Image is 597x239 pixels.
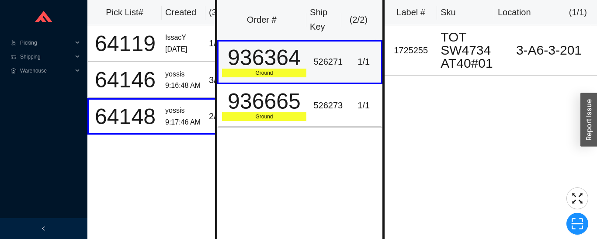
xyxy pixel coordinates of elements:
div: yossis [165,69,202,80]
div: 3 / 3 [209,73,236,87]
div: 3-A6-3-201 [504,44,594,57]
button: scan [566,213,588,235]
div: 1 / 1 [350,98,378,113]
div: 526271 [313,55,343,69]
div: 526273 [313,98,343,113]
div: Ground [222,69,307,77]
div: Ground [222,112,307,121]
div: 9:16:48 AM [165,80,202,92]
div: 2 / 6 [209,109,236,124]
div: ( 2 / 2 ) [345,13,373,27]
div: 936665 [222,90,307,112]
div: IssacY [165,32,202,44]
div: 64119 [92,33,158,55]
div: 1 / 1 [209,36,236,51]
div: Location [498,5,531,20]
div: 64148 [92,106,158,128]
span: Shipping [20,50,73,64]
div: 9:17:46 AM [165,117,202,128]
div: ( 1 / 1 ) [569,5,587,20]
div: TOT SW4734AT40#01 [441,31,497,70]
span: Picking [20,36,73,50]
div: yossis [165,105,202,117]
span: fullscreen [567,192,588,205]
div: ( 3 ) [209,5,237,20]
button: fullscreen [566,187,588,209]
div: 1 / 1 [350,55,378,69]
div: 936364 [222,47,307,69]
div: 64146 [92,69,158,91]
div: [DATE] [165,44,202,55]
span: scan [567,217,588,230]
span: left [41,226,46,231]
div: 1725255 [388,43,434,58]
span: Warehouse [20,64,73,78]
